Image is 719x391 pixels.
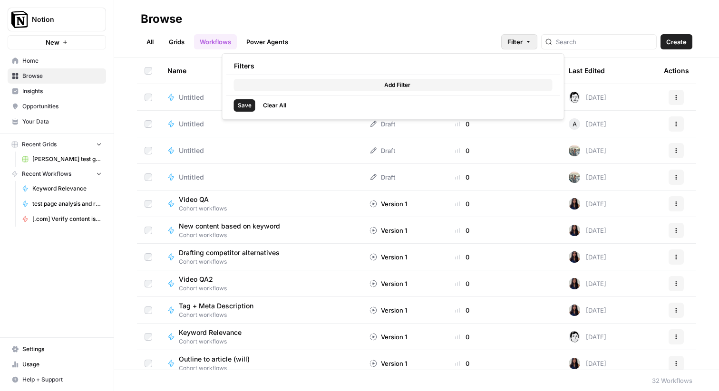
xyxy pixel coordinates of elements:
[179,328,242,337] span: Keyword Relevance
[32,184,102,193] span: Keyword Relevance
[141,34,159,49] a: All
[569,198,580,210] img: rox323kbkgutb4wcij4krxobkpon
[163,34,190,49] a: Grids
[8,53,106,68] a: Home
[226,57,560,75] div: Filters
[32,215,102,223] span: [.com] Verify content is discoverable / indexed
[434,226,490,235] div: 0
[434,279,490,288] div: 0
[141,11,182,27] div: Browse
[167,93,354,102] a: Untitled
[369,252,407,262] div: Version 1
[179,257,287,266] span: Cohort workflows
[569,278,606,289] div: [DATE]
[569,305,606,316] div: [DATE]
[22,345,102,353] span: Settings
[569,331,580,343] img: ygx76vswflo5630il17c0dd006mi
[434,305,490,315] div: 0
[434,359,490,368] div: 0
[167,275,354,293] a: Video QA2Cohort workflows
[664,57,689,84] div: Actions
[22,72,102,80] span: Browse
[666,37,687,47] span: Create
[434,119,490,129] div: 0
[32,200,102,208] span: test page analysis and recommendations
[167,57,354,84] div: Name
[434,199,490,209] div: 0
[434,146,490,155] div: 0
[569,358,606,369] div: [DATE]
[179,204,227,213] span: Cohort workflows
[18,181,106,196] a: Keyword Relevance
[167,221,354,239] a: New content based on keywordCohort workflows
[179,93,204,102] span: Untitled
[259,99,290,112] button: Clear All
[8,137,106,152] button: Recent Grids
[167,248,354,266] a: Drafting competitor alternativesCohort workflows
[22,170,71,178] span: Recent Workflows
[652,376,692,385] div: 32 Workflows
[167,301,354,319] a: Tag + Meta DescriptionCohort workflows
[263,101,286,110] span: Clear All
[569,92,580,103] img: ygx76vswflo5630il17c0dd006mi
[569,331,606,343] div: [DATE]
[556,37,652,47] input: Search
[22,102,102,111] span: Opportunities
[167,195,354,213] a: Video QACohort workflows
[8,167,106,181] button: Recent Workflows
[167,172,354,182] a: Untitled
[179,195,219,204] span: Video QA
[569,118,606,130] div: [DATE]
[434,332,490,342] div: 0
[369,279,407,288] div: Version 1
[179,364,257,372] span: Cohort workflows
[8,99,106,114] a: Opportunities
[222,53,564,120] div: Filter
[369,305,407,315] div: Version 1
[234,99,255,112] button: Save
[179,354,250,364] span: Outline to article (will)
[167,328,354,346] a: Keyword RelevanceCohort workflows
[569,145,580,156] img: 75qonnoumdsaaghxm7olv8a2cxbb
[8,342,106,357] a: Settings
[369,146,395,155] div: Draft
[569,57,605,84] div: Last Edited
[179,119,204,129] span: Untitled
[507,37,523,47] span: Filter
[167,354,354,372] a: Outline to article (will)Cohort workflows
[18,152,106,167] a: [PERSON_NAME] test grid
[8,357,106,372] a: Usage
[8,35,106,49] button: New
[501,34,537,49] button: Filter
[18,196,106,211] a: test page analysis and recommendations
[241,34,294,49] a: Power Agents
[167,146,354,155] a: Untitled
[179,172,204,182] span: Untitled
[11,11,28,28] img: Notion Logo
[8,372,106,387] button: Help + Support
[434,252,490,262] div: 0
[179,221,280,231] span: New content based on keyword
[8,68,106,84] a: Browse
[569,251,606,263] div: [DATE]
[179,337,249,346] span: Cohort workflows
[569,225,606,236] div: [DATE]
[369,359,407,368] div: Version 1
[369,332,407,342] div: Version 1
[179,275,219,284] span: Video QA2
[179,311,261,319] span: Cohort workflows
[661,34,692,49] button: Create
[569,305,580,316] img: rox323kbkgutb4wcij4krxobkpon
[194,34,237,49] a: Workflows
[369,226,407,235] div: Version 1
[369,172,395,182] div: Draft
[369,199,407,209] div: Version 1
[234,79,553,91] button: Add Filter
[8,84,106,99] a: Insights
[569,278,580,289] img: rox323kbkgutb4wcij4krxobkpon
[569,145,606,156] div: [DATE]
[32,15,89,24] span: Notion
[569,358,580,369] img: rox323kbkgutb4wcij4krxobkpon
[569,251,580,263] img: rox323kbkgutb4wcij4krxobkpon
[22,375,102,384] span: Help + Support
